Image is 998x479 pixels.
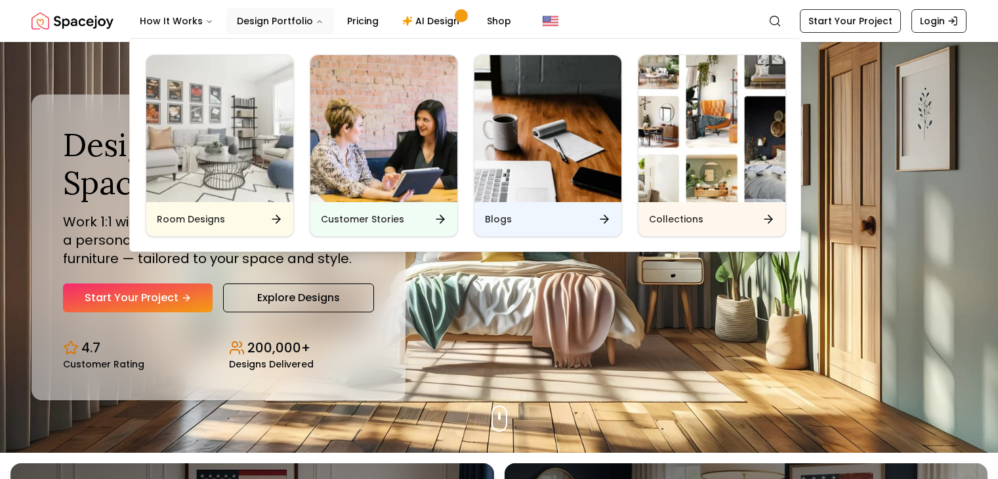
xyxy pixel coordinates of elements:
[247,339,310,357] p: 200,000+
[129,8,522,34] nav: Main
[229,360,314,369] small: Designs Delivered
[63,360,144,369] small: Customer Rating
[129,8,224,34] button: How It Works
[543,13,558,29] img: United States
[649,213,703,226] h6: Collections
[226,8,334,34] button: Design Portfolio
[223,283,374,312] a: Explore Designs
[638,55,785,202] img: Collections
[485,213,512,226] h6: Blogs
[31,8,114,34] img: Spacejoy Logo
[63,283,213,312] a: Start Your Project
[321,213,404,226] h6: Customer Stories
[392,8,474,34] a: AI Design
[474,54,622,237] a: BlogsBlogs
[146,54,294,237] a: Room DesignsRoom Designs
[800,9,901,33] a: Start Your Project
[63,213,374,268] p: Work 1:1 with expert interior designers to create a personalized design, complete with curated fu...
[63,126,374,201] h1: Design Your Dream Space Online
[476,8,522,34] a: Shop
[31,8,114,34] a: Spacejoy
[474,55,621,202] img: Blogs
[638,54,786,237] a: CollectionsCollections
[63,328,374,369] div: Design stats
[337,8,389,34] a: Pricing
[130,39,802,253] div: Design Portfolio
[310,54,458,237] a: Customer StoriesCustomer Stories
[310,55,457,202] img: Customer Stories
[911,9,967,33] a: Login
[157,213,225,226] h6: Room Designs
[81,339,100,357] p: 4.7
[146,55,293,202] img: Room Designs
